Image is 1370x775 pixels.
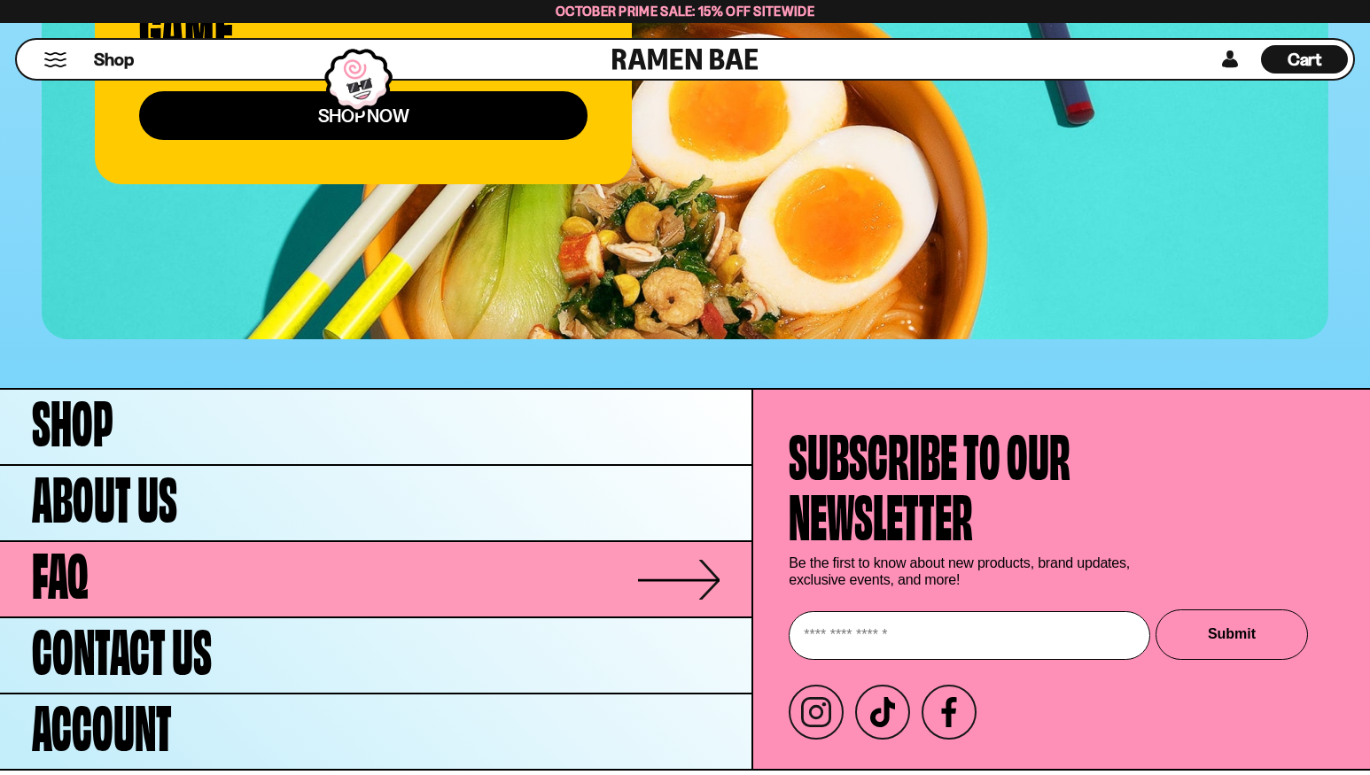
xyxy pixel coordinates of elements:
[1288,49,1322,70] span: Cart
[94,45,134,74] a: Shop
[94,48,134,72] span: Shop
[139,91,588,140] a: shop now
[32,693,172,753] span: Account
[43,52,67,67] button: Mobile Menu Trigger
[789,554,1143,588] p: Be the first to know about new products, brand updates, exclusive events, and more!
[32,540,89,601] span: FAQ
[32,464,177,524] span: About Us
[556,3,814,19] span: October Prime Sale: 15% off Sitewide
[32,616,212,677] span: Contact Us
[1261,40,1348,79] div: Cart
[789,611,1150,660] input: Enter your email
[1156,609,1308,660] button: Submit
[789,422,1070,542] h4: Subscribe to our newsletter
[32,388,113,448] span: Shop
